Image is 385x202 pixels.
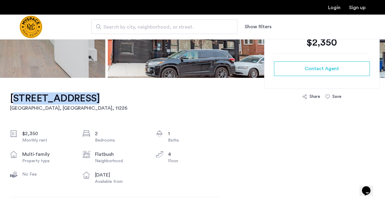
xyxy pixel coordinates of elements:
input: Apartment Search [91,19,237,34]
span: Contact Agent [305,65,339,72]
a: Cazamio Logo [19,15,42,38]
div: Floor [168,158,219,164]
div: 2 [95,130,146,137]
div: No Fee [22,171,73,177]
div: Monthly rent [22,137,73,143]
div: Bedrooms [95,137,146,143]
a: Login [328,5,341,10]
div: Baths [168,137,219,143]
div: multi-family [22,151,73,158]
div: $2,350 [22,130,73,137]
div: 1 [168,130,219,137]
span: Search by city, neighborhood, or street. [103,23,220,31]
div: Available from [95,179,146,185]
div: Flatbush [95,151,146,158]
a: [STREET_ADDRESS][GEOGRAPHIC_DATA], [GEOGRAPHIC_DATA], 11226 [10,92,128,112]
div: 4 [168,151,219,158]
a: Registration [349,5,366,10]
h2: [GEOGRAPHIC_DATA], [GEOGRAPHIC_DATA] , 11226 [10,104,128,112]
img: logo [19,15,42,38]
div: Share [310,94,320,100]
button: button [274,61,370,76]
div: Property type [22,158,73,164]
div: [DATE] [95,171,146,179]
div: $2,350 [274,36,370,49]
div: Neighborhood [95,158,146,164]
iframe: chat widget [359,178,379,196]
h1: [STREET_ADDRESS] [10,92,128,104]
div: Save [332,94,341,100]
button: Show or hide filters [245,23,271,30]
